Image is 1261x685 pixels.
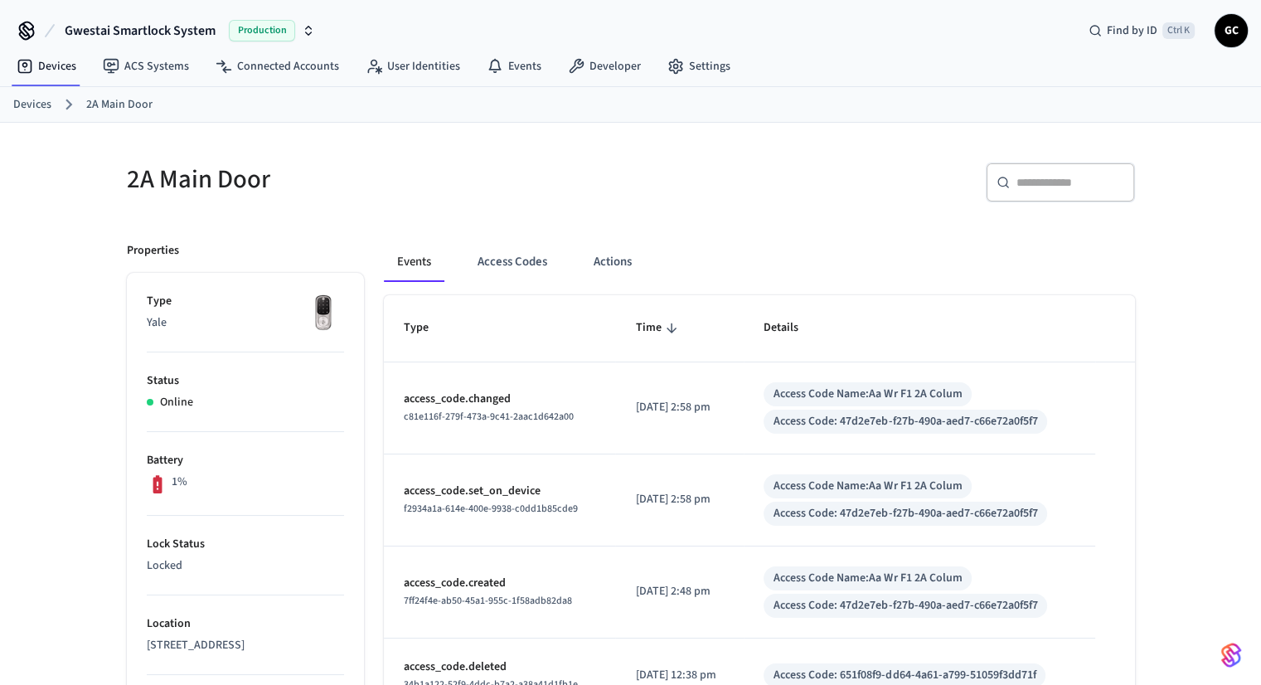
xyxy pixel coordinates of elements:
img: Yale Assure Touchscreen Wifi Smart Lock, Satin Nickel, Front [303,293,344,334]
a: Devices [13,96,51,114]
p: [STREET_ADDRESS] [147,637,344,654]
p: Properties [127,242,179,260]
p: Online [160,394,193,411]
p: [DATE] 2:58 pm [635,399,724,416]
div: Access Code: 47d2e7eb-f27b-490a-aed7-c66e72a0f5f7 [774,597,1037,615]
div: Find by IDCtrl K [1075,16,1208,46]
span: Find by ID [1107,22,1157,39]
p: access_code.deleted [404,658,596,676]
span: f2934a1a-614e-400e-9938-c0dd1b85cde9 [404,502,578,516]
p: access_code.created [404,575,596,592]
p: Battery [147,452,344,469]
div: Access Code Name: Aa Wr F1 2A Colum [774,570,962,587]
button: Actions [580,242,645,282]
div: Access Code Name: Aa Wr F1 2A Colum [774,386,962,403]
a: Events [473,51,555,81]
a: Developer [555,51,654,81]
div: Access Code: 651f08f9-dd64-4a61-a799-51059f3dd71f [774,667,1035,684]
span: Details [764,315,820,341]
button: Events [384,242,444,282]
p: Yale [147,314,344,332]
span: Ctrl K [1162,22,1195,39]
p: Location [147,615,344,633]
button: Access Codes [464,242,560,282]
span: 7ff24f4e-ab50-45a1-955c-1f58adb82da8 [404,594,572,608]
a: User Identities [352,51,473,81]
span: GC [1216,16,1246,46]
p: Lock Status [147,536,344,553]
p: 1% [172,474,187,491]
span: c81e116f-279f-473a-9c41-2aac1d642a00 [404,410,574,424]
a: ACS Systems [90,51,202,81]
div: Access Code Name: Aa Wr F1 2A Colum [774,478,962,495]
p: Type [147,293,344,310]
div: Access Code: 47d2e7eb-f27b-490a-aed7-c66e72a0f5f7 [774,413,1037,430]
span: Time [635,315,682,341]
button: GC [1215,14,1248,47]
div: ant example [384,242,1135,282]
p: Locked [147,557,344,575]
span: Gwestai Smartlock System [65,21,216,41]
a: Connected Accounts [202,51,352,81]
h5: 2A Main Door [127,163,621,197]
span: Production [229,20,295,41]
p: access_code.set_on_device [404,483,596,500]
a: Devices [3,51,90,81]
a: 2A Main Door [86,96,153,114]
p: access_code.changed [404,391,596,408]
p: Status [147,372,344,390]
a: Settings [654,51,744,81]
span: Type [404,315,450,341]
p: [DATE] 2:48 pm [635,583,724,600]
img: SeamLogoGradient.69752ec5.svg [1221,642,1241,668]
p: [DATE] 2:58 pm [635,491,724,508]
p: [DATE] 12:38 pm [635,667,724,684]
div: Access Code: 47d2e7eb-f27b-490a-aed7-c66e72a0f5f7 [774,505,1037,522]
